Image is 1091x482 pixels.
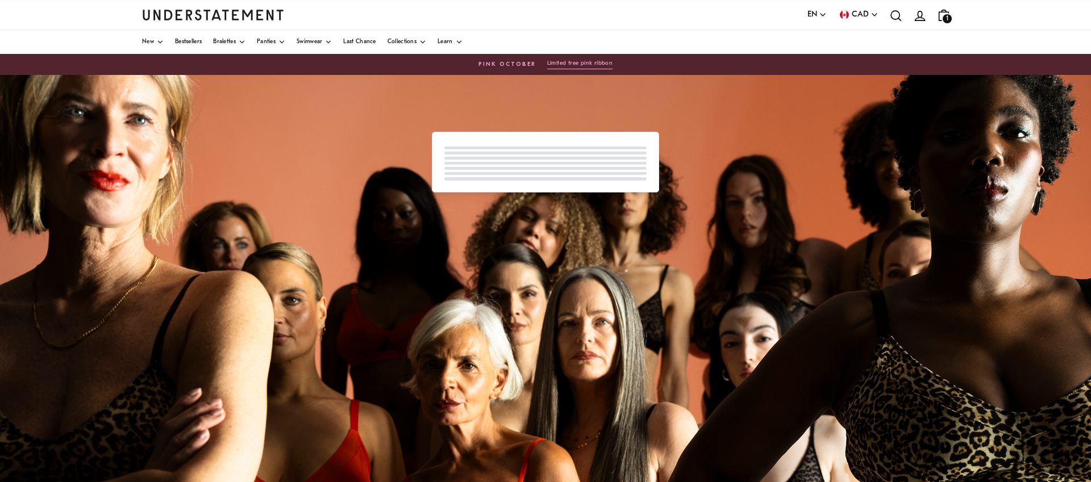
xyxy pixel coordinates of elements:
[852,9,869,21] span: CAD
[343,30,376,54] a: Last Chance
[213,30,245,54] a: Bralettes
[478,60,536,69] span: PINK OCTOBER
[142,60,949,69] a: PINK OCTOBERLimited free pink ribbon
[142,39,154,45] span: New
[388,30,426,54] a: Collections
[807,9,827,21] button: EN
[213,39,236,45] span: Bralettes
[297,39,322,45] span: Swimwear
[142,30,164,54] a: New
[932,3,956,27] a: 1
[943,14,952,23] span: 1
[838,9,878,21] button: CAD
[807,9,817,21] span: EN
[297,30,332,54] a: Swimwear
[547,60,613,69] button: Limited free pink ribbon
[257,30,285,54] a: Panties
[343,39,376,45] span: Last Chance
[175,30,202,54] a: Bestsellers
[257,39,276,45] span: Panties
[142,10,284,20] a: Understatement Homepage
[438,30,463,54] a: Learn
[175,39,202,45] span: Bestsellers
[438,39,453,45] span: Learn
[388,39,417,45] span: Collections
